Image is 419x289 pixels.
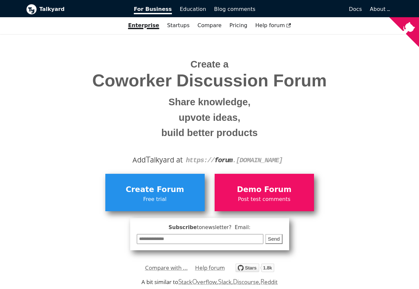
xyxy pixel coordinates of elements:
span: D [233,277,238,286]
span: S [218,277,222,286]
a: For Business [130,4,176,15]
a: Demo ForumPost test comments [215,174,314,211]
span: Demo Forum [218,183,311,196]
strong: forum [215,157,233,164]
a: Create ForumFree trial [105,174,205,211]
a: Reddit [260,278,278,286]
a: Discourse [233,278,259,286]
span: Create Forum [109,183,201,196]
span: Blog comments [214,6,255,12]
span: For Business [134,6,172,14]
span: S [178,277,182,286]
code: https:// . [DOMAIN_NAME] [186,157,283,164]
img: Talkyard logo [26,4,37,15]
span: T [146,153,150,165]
a: Help forum [251,20,295,31]
span: Post test comments [218,195,311,204]
small: upvote ideas, [31,110,388,125]
a: Docs [259,4,366,15]
a: Enterprise [124,20,163,31]
span: Docs [349,6,362,12]
a: Education [176,4,210,15]
span: Education [180,6,206,12]
a: Compare with ... [145,263,188,273]
span: to newsletter ? Email: [197,224,250,230]
span: O [192,277,197,286]
span: Help forum [255,22,291,28]
small: Share knowledge, [31,94,388,110]
span: R [260,277,265,286]
a: Blog comments [210,4,259,15]
a: Help forum [195,263,225,273]
b: Talkyard [39,5,125,14]
img: talkyard.svg [236,264,274,272]
a: Slack [218,278,231,286]
a: Compare [197,22,222,28]
a: Startups [163,20,194,31]
a: StackOverflow [178,278,217,286]
small: build better products [31,125,388,141]
button: Send [265,234,283,244]
span: Free trial [109,195,201,204]
a: Talkyard logoTalkyard [26,4,125,15]
span: Subscribe [137,223,283,232]
span: Coworker Discussion Forum [31,71,388,90]
div: Add alkyard at [31,154,388,166]
a: Pricing [226,20,251,31]
a: About [370,6,389,12]
span: Create a [190,59,229,70]
a: Star debiki/talkyard on GitHub [236,265,274,274]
